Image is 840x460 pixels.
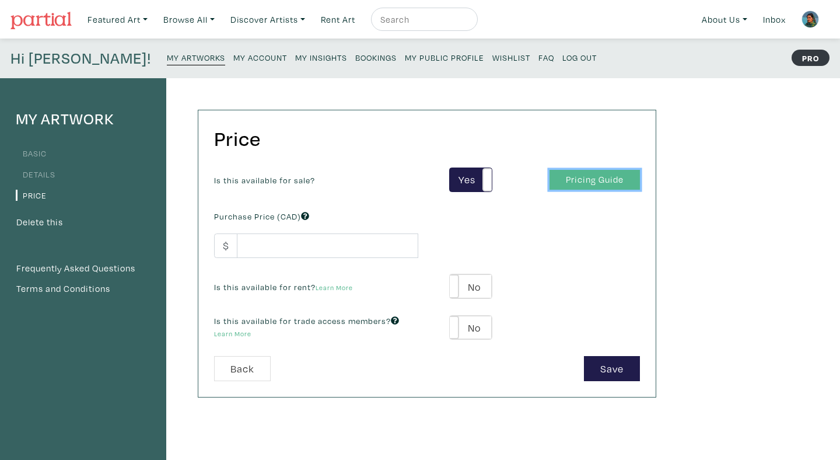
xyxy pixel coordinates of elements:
[167,49,225,65] a: My Artworks
[214,126,635,151] h2: Price
[233,52,287,63] small: My Account
[792,50,829,66] strong: PRO
[449,274,492,299] div: YesNo
[492,52,530,63] small: Wishlist
[214,210,309,223] label: Purchase Price (CAD)
[538,52,554,63] small: FAQ
[355,52,397,63] small: Bookings
[214,356,271,381] a: Back
[295,49,347,65] a: My Insights
[167,52,225,63] small: My Artworks
[584,356,640,381] button: Save
[562,49,597,65] a: Log Out
[16,281,150,297] a: Terms and Conditions
[214,281,353,294] label: Is this available for rent?
[355,49,397,65] a: Bookings
[562,52,597,63] small: Log Out
[214,174,315,187] label: Is this available for sale?
[16,190,47,201] a: Price
[316,283,353,292] a: Learn More
[214,329,251,338] a: Learn More
[549,170,640,190] a: Pricing Guide
[538,49,554,65] a: FAQ
[16,215,64,230] button: Delete this
[225,8,310,32] a: Discover Artists
[450,274,491,298] label: No
[801,11,819,28] img: phpThumb.php
[214,234,237,259] span: $
[295,52,347,63] small: My Insights
[16,169,55,180] a: Details
[450,316,491,340] label: No
[158,8,220,32] a: Browse All
[16,261,150,276] a: Frequently Asked Questions
[214,315,418,340] label: Is this available for trade access members?
[379,12,467,27] input: Search
[233,49,287,65] a: My Account
[449,168,492,193] div: YesNo
[405,52,484,63] small: My Public Profile
[16,110,150,128] h4: My Artwork
[758,8,791,32] a: Inbox
[492,49,530,65] a: Wishlist
[82,8,153,32] a: Featured Art
[10,49,151,68] h4: Hi [PERSON_NAME]!
[405,49,484,65] a: My Public Profile
[696,8,752,32] a: About Us
[316,8,360,32] a: Rent Art
[16,148,47,159] a: Basic
[449,315,492,340] div: YesNo
[450,168,491,192] label: Yes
